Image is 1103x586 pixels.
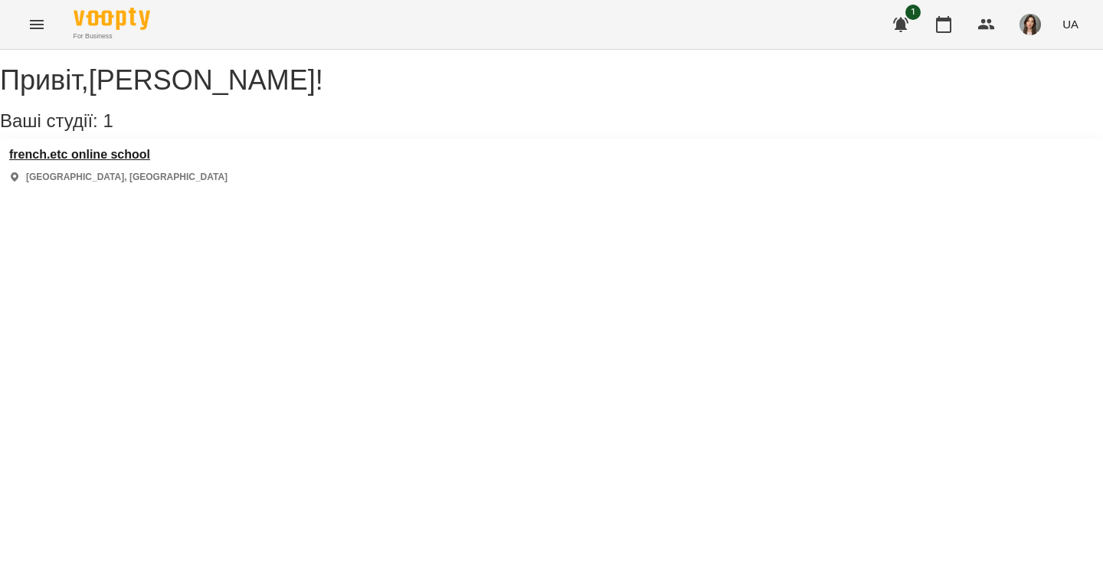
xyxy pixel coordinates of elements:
img: Voopty Logo [74,8,150,30]
span: 1 [905,5,921,20]
span: 1 [103,110,113,131]
span: UA [1062,16,1078,32]
span: For Business [74,31,150,41]
p: [GEOGRAPHIC_DATA], [GEOGRAPHIC_DATA] [26,171,227,184]
img: b4b2e5f79f680e558d085f26e0f4a95b.jpg [1020,14,1041,35]
button: UA [1056,10,1085,38]
a: french.etc online school [9,148,227,162]
button: Menu [18,6,55,43]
